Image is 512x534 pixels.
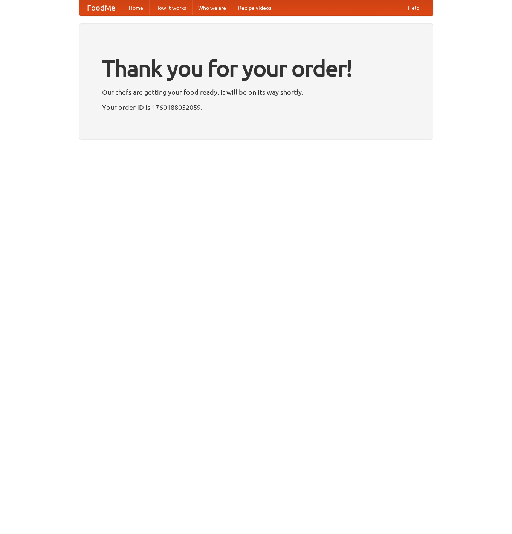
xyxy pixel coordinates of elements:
p: Our chefs are getting your food ready. It will be on its way shortly. [102,86,410,98]
a: Who we are [192,0,232,15]
p: Your order ID is 1760188052059. [102,102,410,113]
a: Home [123,0,149,15]
a: FoodMe [79,0,123,15]
a: How it works [149,0,192,15]
a: Recipe videos [232,0,277,15]
h1: Thank you for your order! [102,50,410,86]
a: Help [402,0,425,15]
